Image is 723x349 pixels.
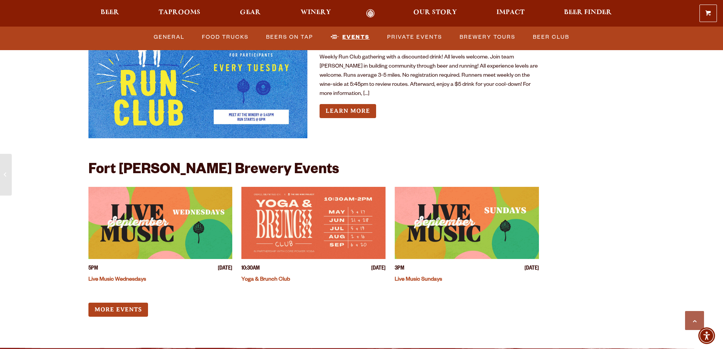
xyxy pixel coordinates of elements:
[698,327,715,344] div: Accessibility Menu
[88,265,98,273] span: 5PM
[408,9,462,18] a: Our Story
[530,28,572,46] a: Beer Club
[413,9,457,16] span: Our Story
[301,9,331,16] span: Winery
[564,9,612,16] span: Beer Finder
[457,28,518,46] a: Brewery Tours
[296,9,336,18] a: Winery
[241,187,386,259] a: View event details
[88,187,233,259] a: View event details
[88,277,146,283] a: Live Music Wednesdays
[320,53,539,99] p: Weekly Run Club gathering with a discounted drink! All levels welcome. Join team [PERSON_NAME] in...
[559,9,617,18] a: Beer Finder
[371,265,386,273] span: [DATE]
[395,277,442,283] a: Live Music Sundays
[151,28,187,46] a: General
[218,265,232,273] span: [DATE]
[491,9,529,18] a: Impact
[159,9,200,16] span: Taprooms
[199,28,252,46] a: Food Trucks
[235,9,266,18] a: Gear
[96,9,124,18] a: Beer
[240,9,261,16] span: Gear
[328,28,373,46] a: Events
[88,163,339,179] h2: Fort [PERSON_NAME] Brewery Events
[356,9,385,18] a: Odell Home
[241,277,290,283] a: Yoga & Brunch Club
[496,9,525,16] span: Impact
[241,265,260,273] span: 10:30AM
[320,104,376,118] a: Learn more about Odell Run Club
[101,9,119,16] span: Beer
[88,15,308,138] a: View event details
[395,187,539,259] a: View event details
[384,28,445,46] a: Private Events
[685,311,704,330] a: Scroll to top
[263,28,316,46] a: Beers on Tap
[395,265,404,273] span: 3PM
[154,9,205,18] a: Taprooms
[88,303,148,317] a: More Events (opens in a new window)
[525,265,539,273] span: [DATE]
